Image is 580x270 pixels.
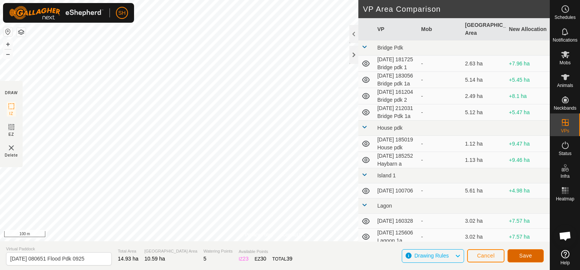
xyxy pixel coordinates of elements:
span: Mobs [560,61,571,65]
button: – [3,50,12,59]
button: Cancel [467,249,504,262]
th: [GEOGRAPHIC_DATA] Area [462,18,506,40]
div: - [421,217,459,225]
span: [GEOGRAPHIC_DATA] Area [145,248,197,254]
span: SH [118,9,125,17]
div: - [421,233,459,241]
th: Mob [418,18,462,40]
td: [DATE] 125606 Lagoon 1a [374,229,418,245]
button: Map Layers [17,28,26,37]
td: 1.12 ha [462,136,506,152]
td: 2.49 ha [462,88,506,104]
div: - [421,60,459,68]
td: +7.96 ha [506,56,550,72]
h2: VP Area Comparison [363,5,550,14]
span: Bridge Pdk [377,45,403,51]
td: [DATE] 185252 Haybarn a [374,152,418,168]
td: +5.47 ha [506,104,550,121]
td: 1.13 ha [462,152,506,168]
div: DRAW [5,90,18,96]
span: Status [558,151,571,156]
td: +9.47 ha [506,136,550,152]
td: [DATE] 160328 [374,214,418,229]
span: Available Points [239,248,292,255]
div: - [421,76,459,84]
div: EZ [255,255,266,263]
span: House pdk [377,125,403,131]
div: - [421,140,459,148]
span: Total Area [118,248,139,254]
img: VP [7,143,16,152]
span: Schedules [554,15,575,20]
button: + [3,40,12,49]
span: Save [519,253,532,259]
th: New Allocation [506,18,550,40]
th: VP [374,18,418,40]
span: Drawing Rules [414,253,449,259]
span: 30 [261,256,267,262]
div: - [421,187,459,195]
img: Gallagher Logo [9,6,103,20]
td: [DATE] 181725 Bridge pdk 1 [374,56,418,72]
td: 2.63 ha [462,56,506,72]
span: Cancel [477,253,495,259]
span: Delete [5,152,18,158]
span: Island 1 [377,172,396,178]
span: Notifications [553,38,577,42]
span: 5 [204,256,207,262]
span: Infra [560,174,569,178]
td: +7.57 ha [506,214,550,229]
span: Virtual Paddock [6,246,112,252]
div: - [421,109,459,116]
span: Heatmap [556,197,574,201]
span: Neckbands [554,106,576,110]
td: 5.61 ha [462,183,506,199]
td: [DATE] 183056 Bridge pdk 1a [374,72,418,88]
span: Lagon [377,203,392,209]
td: +4.98 ha [506,183,550,199]
div: - [421,156,459,164]
td: [DATE] 161204 Bridge pdk 2 [374,88,418,104]
td: 3.02 ha [462,229,506,245]
td: [DATE] 212031 Bridge Pdk 1a [374,104,418,121]
td: [DATE] 100706 [374,183,418,199]
a: Help [550,247,580,268]
td: 5.12 ha [462,104,506,121]
a: Contact Us [282,231,305,238]
span: VPs [561,129,569,133]
td: +9.46 ha [506,152,550,168]
span: Help [560,261,570,265]
td: [DATE] 185019 House pdk [374,136,418,152]
td: +5.45 ha [506,72,550,88]
span: 39 [287,256,293,262]
span: EZ [9,132,14,137]
div: IZ [239,255,248,263]
div: TOTAL [272,255,292,263]
a: Privacy Policy [245,231,273,238]
td: +8.1 ha [506,88,550,104]
span: 10.59 ha [145,256,165,262]
div: - [421,92,459,100]
td: 5.14 ha [462,72,506,88]
span: 23 [243,256,249,262]
span: 14.93 ha [118,256,139,262]
span: Animals [557,83,573,88]
div: Open chat [554,225,577,247]
button: Save [507,249,544,262]
button: Reset Map [3,27,12,36]
span: Watering Points [204,248,233,254]
td: 3.02 ha [462,214,506,229]
td: +7.57 ha [506,229,550,245]
span: IZ [9,111,14,116]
